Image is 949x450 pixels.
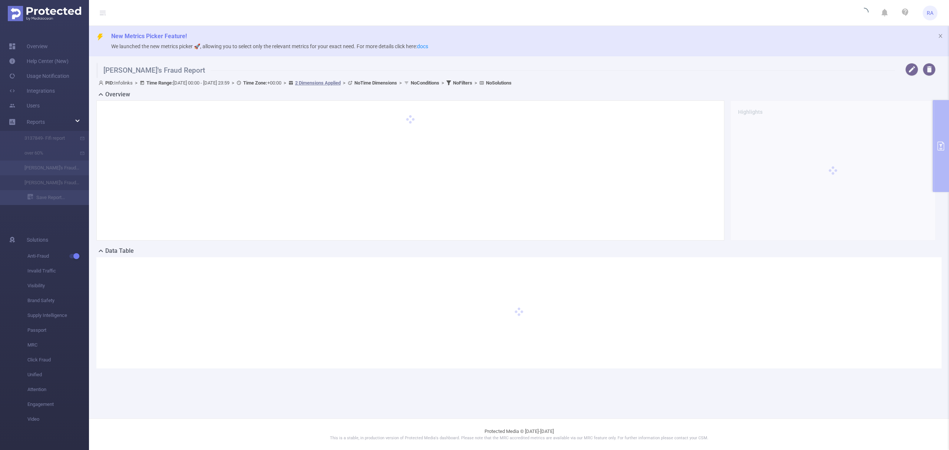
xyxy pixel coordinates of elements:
span: > [229,80,237,86]
span: Brand Safety [27,293,89,308]
span: Solutions [27,232,48,247]
span: > [472,80,479,86]
span: Infolinks [DATE] 00:00 - [DATE] 23:59 +00:00 [99,80,512,86]
a: Users [9,98,40,113]
a: Reports [27,115,45,129]
b: PID: [105,80,114,86]
span: Unified [27,367,89,382]
span: Invalid Traffic [27,264,89,278]
b: No Solutions [486,80,512,86]
span: MRC [27,338,89,353]
b: No Filters [453,80,472,86]
b: Time Zone: [243,80,267,86]
span: Passport [27,323,89,338]
b: No Time Dimensions [354,80,397,86]
b: Time Range: [146,80,173,86]
span: > [397,80,404,86]
i: icon: user [99,80,105,85]
i: icon: thunderbolt [96,33,104,41]
b: No Conditions [411,80,439,86]
span: > [439,80,446,86]
span: > [133,80,140,86]
span: We launched the new metrics picker 🚀, allowing you to select only the relevant metrics for your e... [111,43,428,49]
h2: Data Table [105,246,134,255]
span: > [341,80,348,86]
u: 2 Dimensions Applied [295,80,341,86]
span: New Metrics Picker Feature! [111,33,187,40]
p: This is a stable, in production version of Protected Media's dashboard. Please note that the MRC ... [108,435,930,441]
a: Help Center (New) [9,54,69,69]
span: RA [927,6,933,20]
button: icon: close [938,32,943,40]
span: Video [27,412,89,427]
span: Reports [27,119,45,125]
a: Usage Notification [9,69,69,83]
img: Protected Media [8,6,81,21]
i: icon: loading [860,8,869,18]
span: Click Fraud [27,353,89,367]
footer: Protected Media © [DATE]-[DATE] [89,418,949,450]
a: Integrations [9,83,55,98]
a: docs [417,43,428,49]
span: Anti-Fraud [27,249,89,264]
i: icon: close [938,33,943,39]
h2: Overview [105,90,130,99]
span: Attention [27,382,89,397]
a: Overview [9,39,48,54]
span: Visibility [27,278,89,293]
span: > [281,80,288,86]
span: Engagement [27,397,89,412]
span: Supply Intelligence [27,308,89,323]
h1: [PERSON_NAME]'s Fraud Report [96,63,895,78]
